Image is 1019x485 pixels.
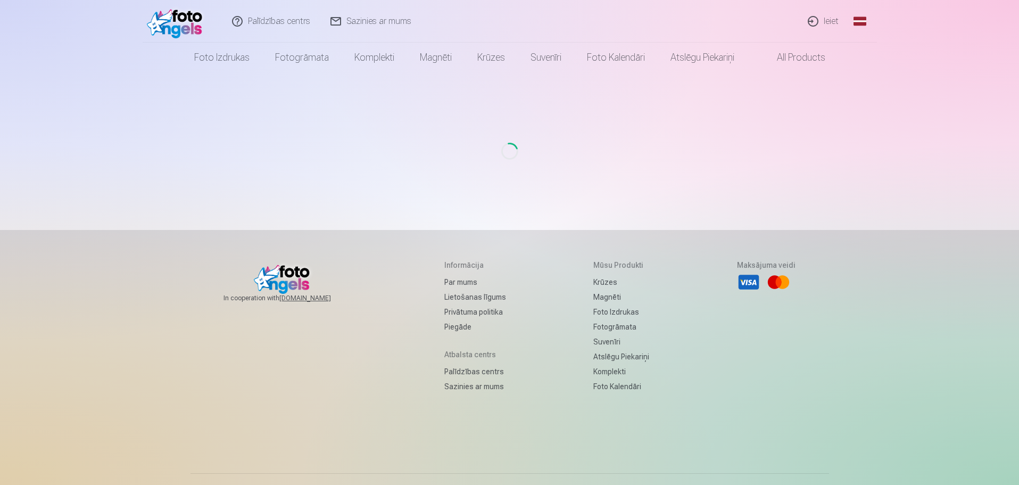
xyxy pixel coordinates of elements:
a: Foto izdrukas [593,305,649,319]
a: Suvenīri [593,334,649,349]
a: Komplekti [342,43,407,72]
a: Fotogrāmata [262,43,342,72]
h5: Maksājuma veidi [737,260,796,270]
a: Magnēti [407,43,465,72]
a: Suvenīri [518,43,574,72]
img: /fa1 [147,4,208,38]
a: Atslēgu piekariņi [593,349,649,364]
a: Fotogrāmata [593,319,649,334]
a: Krūzes [465,43,518,72]
a: Privātuma politika [444,305,506,319]
a: Foto kalendāri [593,379,649,394]
a: Par mums [444,275,506,290]
a: Magnēti [593,290,649,305]
h5: Mūsu produkti [593,260,649,270]
h5: Atbalsta centrs [444,349,506,360]
a: Lietošanas līgums [444,290,506,305]
a: Foto izdrukas [181,43,262,72]
a: Komplekti [593,364,649,379]
li: Mastercard [767,270,790,294]
a: Krūzes [593,275,649,290]
a: Palīdzības centrs [444,364,506,379]
li: Visa [737,270,760,294]
a: [DOMAIN_NAME] [279,294,357,302]
a: Foto kalendāri [574,43,658,72]
a: Atslēgu piekariņi [658,43,747,72]
h5: Informācija [444,260,506,270]
a: Sazinies ar mums [444,379,506,394]
span: In cooperation with [223,294,357,302]
a: Piegāde [444,319,506,334]
a: All products [747,43,838,72]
